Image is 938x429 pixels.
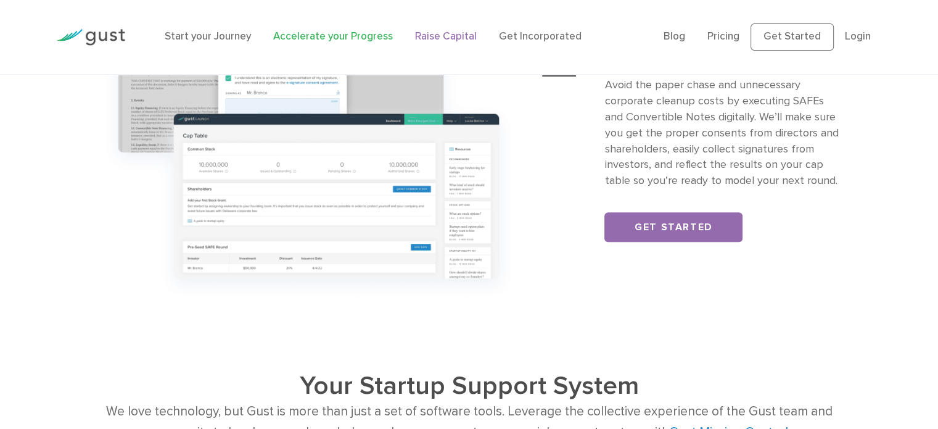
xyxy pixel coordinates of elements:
[415,30,477,43] a: Raise Capital
[273,30,393,43] a: Accelerate your Progress
[664,30,685,43] a: Blog
[845,30,871,43] a: Login
[604,212,743,242] a: Get Started
[604,77,844,189] p: Avoid the paper chase and unnecessary corporate cleanup costs by executing SAFEs and Convertible ...
[707,30,739,43] a: Pricing
[751,23,834,51] a: Get Started
[165,30,251,43] a: Start your Journey
[499,30,582,43] a: Get Incorporated
[169,370,770,401] h2: Your Startup Support System
[56,29,125,46] img: Gust Logo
